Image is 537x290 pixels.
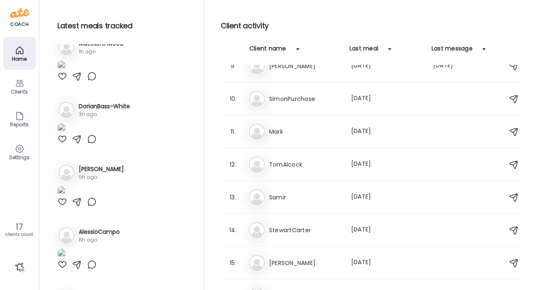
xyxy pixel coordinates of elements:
[3,222,36,232] div: 17
[79,228,120,236] h3: AlessioCampo
[3,232,36,237] div: clients count
[228,94,238,104] div: 10.
[5,122,34,127] div: Reports
[249,91,265,107] img: bg-avatar-default.svg
[79,111,130,118] div: 3h ago
[79,174,124,181] div: 5h ago
[10,21,29,28] div: coach
[58,164,75,181] img: bg-avatar-default.svg
[58,102,75,118] img: bg-avatar-default.svg
[351,225,423,235] div: [DATE]
[249,123,265,140] img: bg-avatar-default.svg
[269,160,341,169] h3: TomAlcock
[79,48,123,55] div: 1h ago
[351,192,423,202] div: [DATE]
[269,192,341,202] h3: Samir
[351,160,423,169] div: [DATE]
[10,7,30,20] img: ate
[249,44,286,57] div: Client name
[228,225,238,235] div: 14.
[249,189,265,206] img: bg-avatar-default.svg
[249,255,265,271] img: bg-avatar-default.svg
[221,20,524,32] h2: Client activity
[351,127,423,137] div: [DATE]
[79,236,120,244] div: 6h ago
[351,258,423,268] div: [DATE]
[57,186,66,197] img: images%2FOfBjzjfspAavINqvgDx3IWQ3HuJ3%2FdLHZD77lvjn262eUDPNi%2FDPtCRuCJyBlIxAZn8rI6_1080
[5,89,34,94] div: Clients
[249,58,265,74] img: bg-avatar-default.svg
[5,155,34,160] div: Settings
[433,61,465,71] div: [DATE]
[58,39,75,55] img: bg-avatar-default.svg
[228,127,238,137] div: 11.
[228,61,238,71] div: 9.
[350,44,378,57] div: Last meal
[58,227,75,244] img: bg-avatar-default.svg
[269,127,341,137] h3: Mark
[79,102,130,111] h3: DorianBass-White
[269,94,341,104] h3: SimonPurchase
[228,192,238,202] div: 13.
[57,123,66,134] img: images%2FyiZxPf6NIYV8JBzzhHlZPBLze0D2%2FFzFWZH5z4STcPtAAFh94%2F7ftFQfhvLxaEIvvuwpe5_1080
[269,61,341,71] h3: [PERSON_NAME]
[249,222,265,238] img: bg-avatar-default.svg
[79,165,124,174] h3: [PERSON_NAME]
[228,160,238,169] div: 12.
[57,249,66,260] img: images%2FTIQwNYNFyIZqWG7BZxF9SZWVkk73%2FD7BC22iM6qzLbonAUpSN%2Fexxt8AstL70Ef2RboeGe_1080
[57,60,66,71] img: images%2FsuTLfevX6rhAGMs8pIz0f4MhW8H3%2FOyLx33hkxB3nZbDeeZKN%2FhiZM2j9ZU0n8rwSiRuM5_1080
[228,258,238,268] div: 15.
[351,61,423,71] div: [DATE]
[249,156,265,173] img: bg-avatar-default.svg
[351,94,423,104] div: [DATE]
[5,56,34,62] div: Home
[269,258,341,268] h3: [PERSON_NAME]
[269,225,341,235] h3: StewartCarter
[432,44,473,57] div: Last message
[57,20,191,32] h2: Latest meals tracked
